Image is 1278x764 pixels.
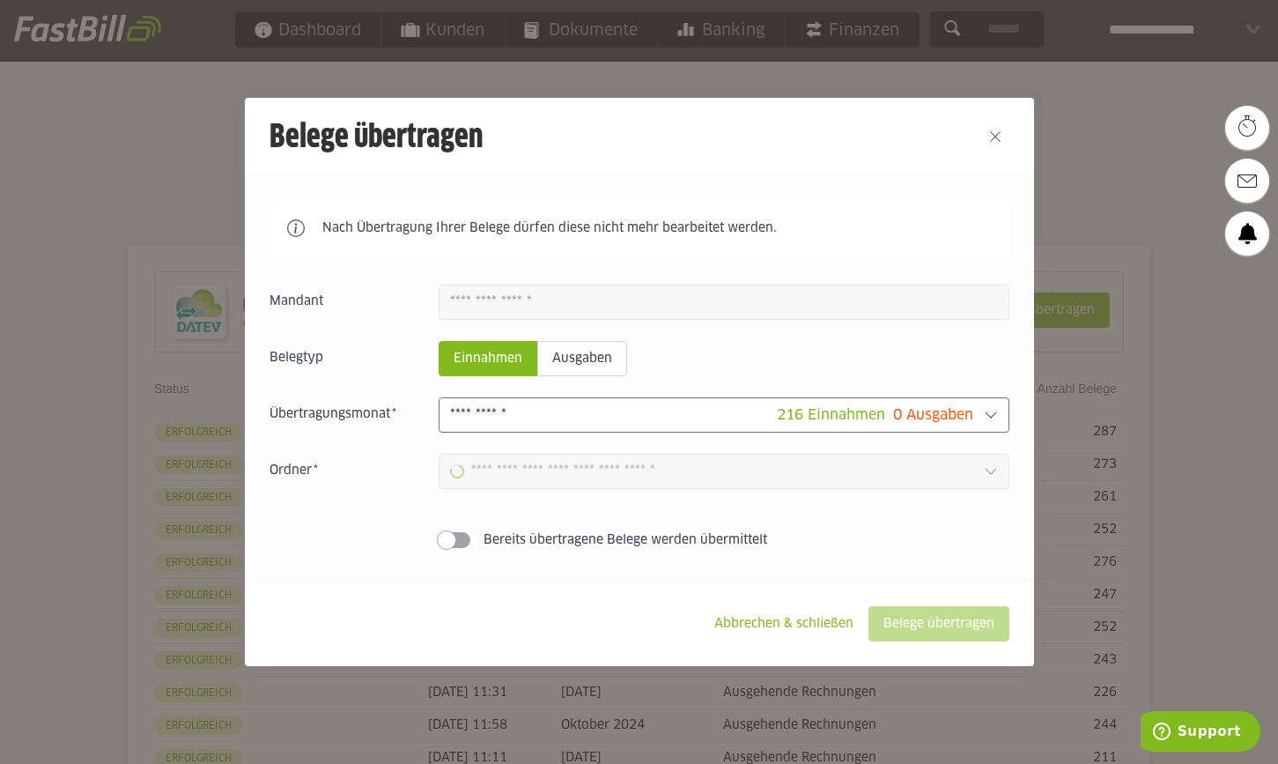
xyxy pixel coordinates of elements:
[893,408,973,422] span: 0 Ausgaben
[439,341,537,376] sl-radio-button: Einnahmen
[777,408,885,422] span: 216 Einnahmen
[1141,711,1260,755] iframe: Öffnet ein Widget, in dem Sie weitere Informationen finden
[699,606,868,642] sl-button: Abbrechen & schließen
[868,606,1009,642] sl-button: Belege übertragen
[537,341,627,376] sl-radio-button: Ausgaben
[270,531,1009,549] sl-switch: Bereits übertragene Belege werden übermittelt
